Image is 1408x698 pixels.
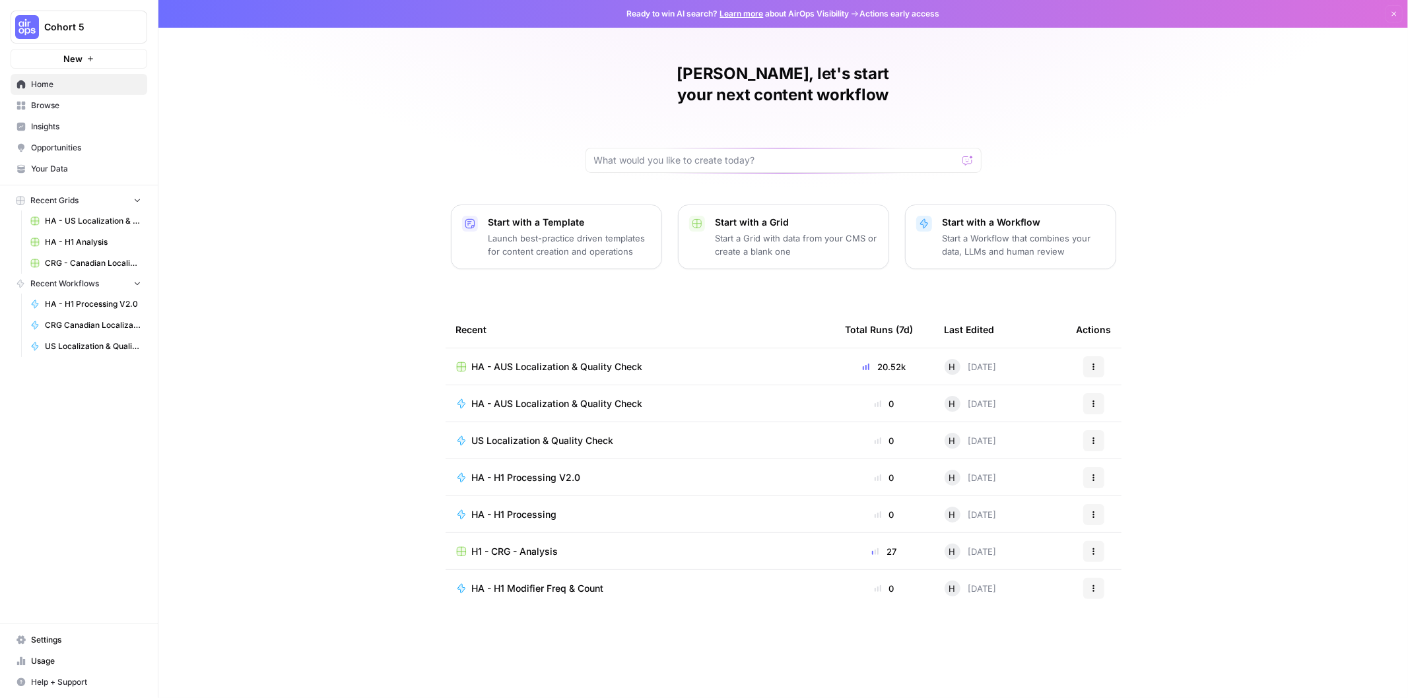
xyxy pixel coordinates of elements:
[594,154,957,167] input: What would you like to create today?
[456,360,824,373] a: HA - AUS Localization & Quality Check
[30,195,79,206] span: Recent Grids
[472,360,643,373] span: HA - AUS Localization & Quality Check
[949,471,956,484] span: H
[451,205,662,269] button: Start with a TemplateLaunch best-practice driven templates for content creation and operations
[45,215,141,227] span: HA - US Localization & Quality Check
[488,232,651,258] p: Launch best-practice driven templates for content creation and operations
[949,582,956,595] span: H
[716,216,878,229] p: Start with a Grid
[472,397,643,410] span: HA - AUS Localization & Quality Check
[678,205,889,269] button: Start with a GridStart a Grid with data from your CMS or create a blank one
[31,100,141,111] span: Browse
[24,232,147,253] a: HA - H1 Analysis
[45,340,141,352] span: US Localization & Quality Check
[456,471,824,484] a: HA - H1 Processing V2.0
[11,158,147,179] a: Your Data
[1077,311,1112,348] div: Actions
[949,434,956,447] span: H
[945,544,997,559] div: [DATE]
[11,274,147,294] button: Recent Workflows
[11,137,147,158] a: Opportunities
[15,15,39,39] img: Cohort 5 Logo
[472,508,557,521] span: HA - H1 Processing
[31,142,141,154] span: Opportunities
[456,434,824,447] a: US Localization & Quality Check
[31,79,141,90] span: Home
[45,257,141,269] span: CRG - Canadian Localization & Quality Check
[11,74,147,95] a: Home
[945,396,997,412] div: [DATE]
[45,298,141,310] span: HA - H1 Processing V2.0
[63,52,83,65] span: New
[472,471,581,484] span: HA - H1 Processing V2.0
[472,582,604,595] span: HA - H1 Modifier Freq & Count
[949,397,956,410] span: H
[456,545,824,558] a: H1 - CRG - Analysis
[456,397,824,410] a: HA - AUS Localization & Quality Check
[846,545,923,558] div: 27
[943,232,1105,258] p: Start a Workflow that combines your data, LLMs and human review
[11,116,147,137] a: Insights
[949,360,956,373] span: H
[456,508,824,521] a: HA - H1 Processing
[472,545,558,558] span: H1 - CRG - Analysis
[846,508,923,521] div: 0
[11,95,147,116] a: Browse
[846,434,923,447] div: 0
[11,629,147,650] a: Settings
[45,236,141,248] span: HA - H1 Analysis
[30,278,99,290] span: Recent Workflows
[945,359,997,375] div: [DATE]
[11,49,147,69] button: New
[846,360,923,373] div: 20.52k
[24,210,147,232] a: HA - US Localization & Quality Check
[31,655,141,667] span: Usage
[44,20,124,34] span: Cohort 5
[945,470,997,486] div: [DATE]
[945,311,995,348] div: Last Edited
[846,397,923,410] div: 0
[31,121,141,133] span: Insights
[846,311,914,348] div: Total Runs (7d)
[31,163,141,175] span: Your Data
[11,650,147,672] a: Usage
[945,581,997,596] div: [DATE]
[949,508,956,521] span: H
[31,676,141,688] span: Help + Support
[945,433,997,449] div: [DATE]
[24,315,147,336] a: CRG Canadian Localization & Quality Check
[905,205,1116,269] button: Start with a WorkflowStart a Workflow that combines your data, LLMs and human review
[945,507,997,523] div: [DATE]
[456,311,824,348] div: Recent
[720,9,764,18] a: Learn more
[860,8,940,20] span: Actions early access
[11,11,147,44] button: Workspace: Cohort 5
[11,191,147,210] button: Recent Grids
[24,294,147,315] a: HA - H1 Processing V2.0
[24,253,147,274] a: CRG - Canadian Localization & Quality Check
[627,8,850,20] span: Ready to win AI search? about AirOps Visibility
[943,216,1105,229] p: Start with a Workflow
[11,672,147,693] button: Help + Support
[846,471,923,484] div: 0
[586,63,982,106] h1: [PERSON_NAME], let's start your next content workflow
[456,582,824,595] a: HA - H1 Modifier Freq & Count
[488,216,651,229] p: Start with a Template
[472,434,614,447] span: US Localization & Quality Check
[45,319,141,331] span: CRG Canadian Localization & Quality Check
[24,336,147,357] a: US Localization & Quality Check
[846,582,923,595] div: 0
[31,634,141,646] span: Settings
[716,232,878,258] p: Start a Grid with data from your CMS or create a blank one
[949,545,956,558] span: H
